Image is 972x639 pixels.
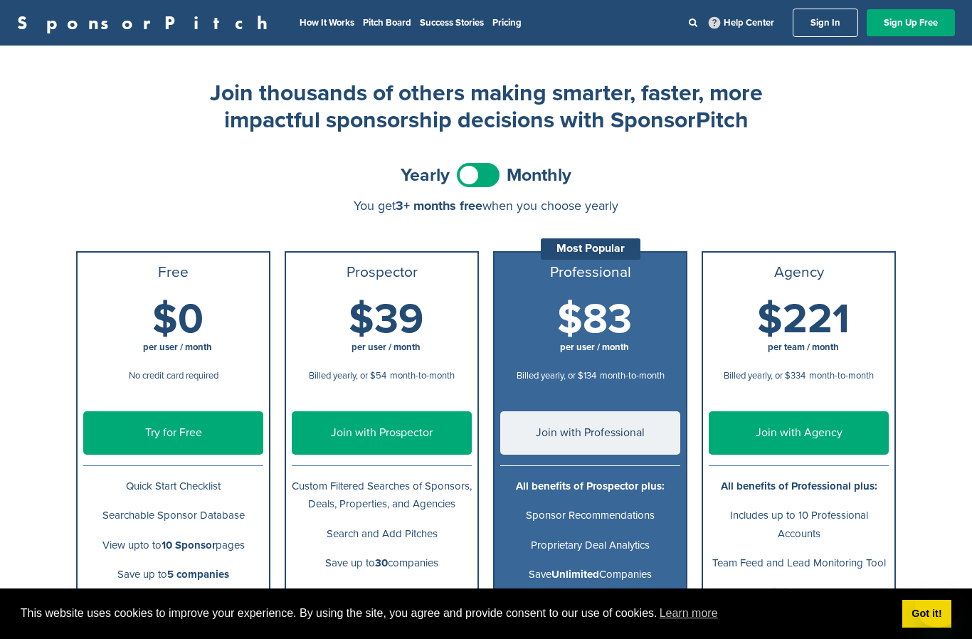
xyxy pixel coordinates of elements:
b: 100 [350,586,367,598]
div: Most Popular [541,238,640,260]
span: month-to-month [809,370,874,381]
h3: Prospector [292,264,472,281]
span: Yearly [401,167,450,184]
b: 5 companies [167,568,229,581]
p: Sponsor Recommendations [500,507,680,524]
a: Join with Agency [709,411,889,455]
a: Sign In [793,9,858,37]
p: Unlimited Reports [709,583,889,601]
p: Save Companies [500,566,680,583]
b: All benefits of Professional plus: [721,480,877,492]
div: You get when you choose yearly [76,199,896,213]
p: Access Contacts Monthly [292,583,472,601]
a: Join with Prospector [292,411,472,455]
a: Sign Up Free [867,9,955,36]
span: Billed yearly, or $334 [724,370,805,381]
a: Help Center [706,14,777,31]
a: How It Works [300,17,354,28]
b: Unlimited [551,568,599,581]
span: $83 [557,295,632,344]
a: Join with Professional [500,411,680,455]
a: Pitch Board [363,17,411,28]
p: Searchable Sponsor Database [83,507,263,524]
span: 3+ months free [396,198,482,213]
span: Billed yearly, or $134 [517,370,596,381]
a: learn more about cookies [657,603,720,624]
span: $39 [349,295,423,344]
a: SponsorPitch [17,14,277,32]
b: All benefits of Prospector plus: [516,480,665,492]
h3: Free [83,264,263,281]
p: Includes up to 10 Professional Accounts [709,507,889,542]
p: View upto to pages [83,537,263,554]
p: Save up to [83,566,263,583]
p: Proprietary Deal Analytics [500,537,680,554]
span: Monthly [507,167,571,184]
span: per user / month [143,342,212,353]
span: per user / month [352,342,421,353]
p: Search and Add Pitches [292,525,472,543]
span: $0 [152,295,204,344]
p: Save up to companies [292,554,472,572]
iframe: Button to launch messaging window [915,582,961,628]
span: $221 [757,295,850,344]
span: Billed yearly, or $54 [309,370,386,381]
span: month-to-month [390,370,455,381]
a: dismiss cookie message [902,600,951,628]
span: month-to-month [600,370,665,381]
p: Custom Filtered Searches of Sponsors, Deals, Properties, and Agencies [292,477,472,513]
a: Pricing [492,17,522,28]
p: Team Feed and Lead Monitoring Tool [709,554,889,572]
b: 30 [375,556,388,569]
h2: Join thousands of others making smarter, faster, more impactful sponsorship decisions with Sponso... [201,80,771,134]
b: 10 Sponsor [162,539,216,551]
a: Success Stories [420,17,484,28]
p: Quick Start Checklist [83,477,263,495]
span: per team / month [768,342,839,353]
span: No credit card required [129,370,218,381]
h3: Professional [500,264,680,281]
span: per user / month [560,342,629,353]
h3: Agency [709,264,889,281]
span: This website uses cookies to improve your experience. By using the site, you agree and provide co... [21,603,891,624]
a: Try for Free [83,411,263,455]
